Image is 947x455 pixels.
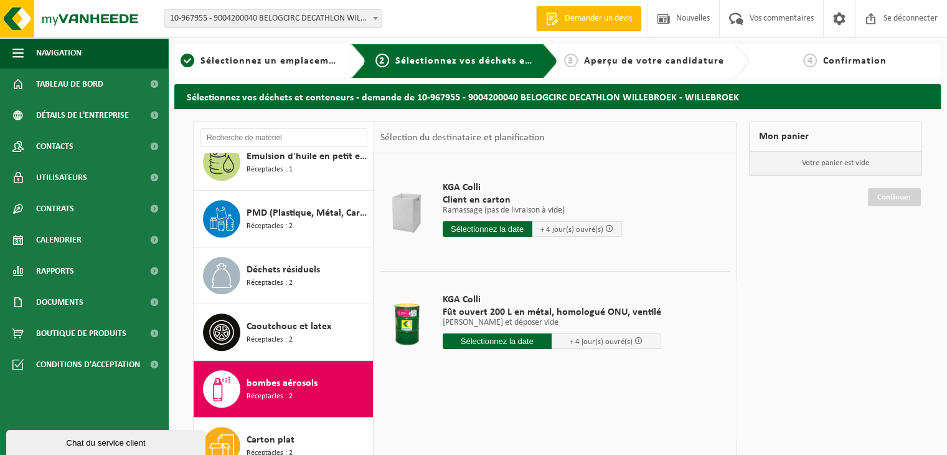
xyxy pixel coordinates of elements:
font: Demander un devis [565,14,632,23]
font: Boutique de produits [36,329,126,338]
a: Demander un devis [536,6,641,31]
font: Rapports [36,267,74,276]
button: Émulsion d'huile en petit emballage Réceptacles : 1 [194,134,374,191]
font: Mon panier [759,132,809,141]
font: + 4 jour(s) ouvré(s) [570,338,633,346]
font: Confirmation [823,56,887,66]
font: Sélection du destinataire et planification [380,133,544,143]
font: KGA Colli [443,295,481,305]
iframe: widget de discussion [6,428,208,455]
font: [PERSON_NAME] et déposer vide [443,318,558,327]
font: Sélectionnez un emplacement ici [200,56,359,66]
input: Recherche de matériel [200,128,367,147]
font: Réceptacles : 2 [247,393,293,400]
font: PMD (Plastique, Métal, Cartons de Boissons) (entreprises) [247,208,489,218]
font: Aperçu de votre candidature [584,56,724,66]
font: Documents [36,298,83,307]
button: Déchets résiduels Réceptacles : 2 [194,247,374,304]
font: Émulsion d'huile en petit emballage [247,151,398,161]
font: Client en carton [443,195,511,205]
font: Utilisateurs [36,173,87,183]
span: 10-967955 - 9004200040 BELOGCIRC DECATHLON WILLEBROEK - WILLEBROEK [164,9,382,28]
button: Caoutchouc et latex Réceptacles : 2 [194,304,374,361]
a: Continuer [868,188,921,206]
font: Réceptacles : 2 [247,223,293,230]
font: Navigation [36,49,82,58]
font: Tableau de bord [36,80,103,89]
font: Réceptacles : 2 [247,279,293,287]
font: Calendrier [36,236,82,245]
font: Contacts [36,142,73,151]
a: 1Sélectionnez un emplacement ici [181,54,341,69]
font: 4 [808,56,813,66]
font: Réceptacles : 2 [247,336,293,343]
span: 10-967955 - 9004200040 BELOGCIRC DECATHLON WILLEBROEK - WILLEBROEK [165,10,382,27]
font: Carton plat [247,435,294,445]
font: bombes aérosols [247,378,318,388]
font: Se déconnecter [883,14,938,23]
font: 1 [185,56,191,66]
font: 10-967955 - 9004200040 BELOGCIRC DECATHLON WILLEBROEK - WILLEBROEK [170,14,445,23]
input: Sélectionnez la date [443,333,552,349]
font: Réceptacles : 1 [247,166,293,173]
font: Conditions d'acceptation [36,360,140,370]
font: Votre panier est vide [802,159,869,167]
font: Vos commentaires [750,14,814,23]
font: Fût ouvert 200 L en métal, homologué ONU, ventilé [443,307,661,317]
font: + 4 jour(s) ouvré(s) [540,226,603,234]
font: Nouvelles [676,14,710,23]
font: Caoutchouc et latex [247,322,331,332]
font: Détails de l'entreprise [36,111,129,120]
font: Ramassage (pas de livraison à vide) [443,206,565,215]
font: KGA Colli [443,183,481,193]
input: Sélectionnez la date [443,221,532,237]
font: Sélectionnez vos déchets et conteneurs - demande de 10-967955 - 9004200040 BELOGCIRC DECATHLON WI... [187,93,739,103]
font: Sélectionnez vos déchets et vos conteneurs [395,56,606,66]
button: PMD (Plastique, Métal, Cartons de Boissons) (entreprises) Réceptacles : 2 [194,191,374,247]
font: Contrats [36,204,74,214]
button: bombes aérosols Réceptacles : 2 [194,361,374,418]
font: Continuer [877,193,912,201]
font: 2 [379,56,385,66]
font: 3 [568,56,573,66]
font: Déchets résiduels [247,265,320,275]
